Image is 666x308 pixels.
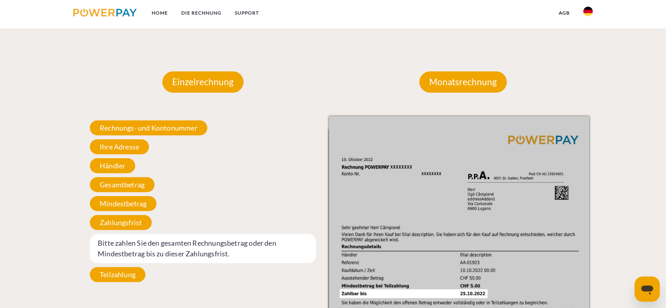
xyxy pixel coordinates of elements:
[419,71,507,93] p: Monatsrechnung
[90,158,135,173] span: Händler
[552,6,577,20] a: agb
[634,276,660,302] iframe: Schaltfläche zum Öffnen des Messaging-Fensters
[90,215,152,230] span: Zahlungsfrist
[90,177,154,192] span: Gesamtbetrag
[583,7,593,16] img: de
[90,120,207,135] span: Rechnungs- und Kontonummer
[90,267,145,282] span: Teilzahlung
[90,196,156,211] span: Mindestbetrag
[73,9,137,17] img: logo-powerpay.svg
[145,6,175,20] a: Home
[175,6,228,20] a: DIE RECHNUNG
[228,6,266,20] a: SUPPORT
[162,71,244,93] p: Einzelrechnung
[90,234,316,263] span: Bitte zahlen Sie den gesamten Rechnungsbetrag oder den Mindestbetrag bis zu dieser Zahlungsfrist.
[90,139,149,154] span: Ihre Adresse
